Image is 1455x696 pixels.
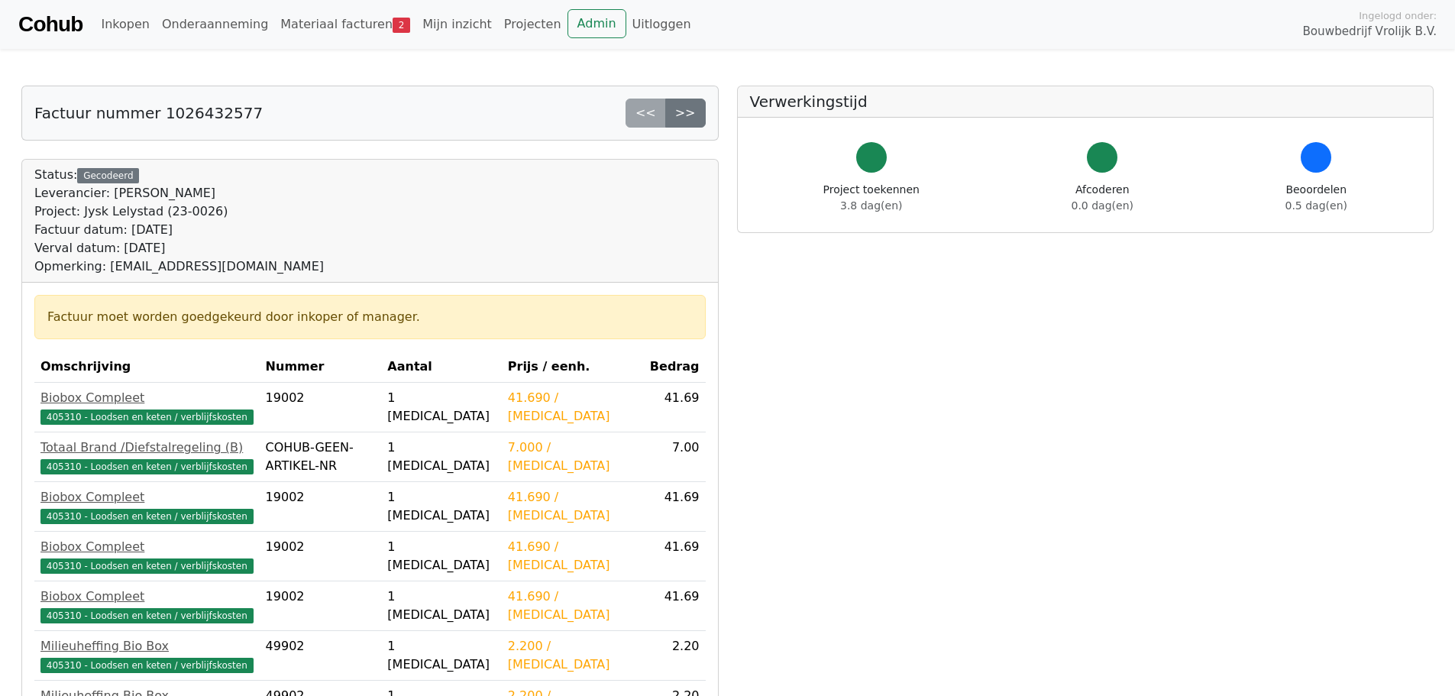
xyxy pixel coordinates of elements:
[387,488,495,525] div: 1 [MEDICAL_DATA]
[34,351,260,383] th: Omschrijving
[644,351,706,383] th: Bedrag
[274,9,416,40] a: Materiaal facturen2
[387,389,495,426] div: 1 [MEDICAL_DATA]
[40,637,254,674] a: Milieuheffing Bio Box405310 - Loodsen en keten / verblijfskosten
[40,410,254,425] span: 405310 - Loodsen en keten / verblijfskosten
[40,389,254,407] div: Biobox Compleet
[260,532,382,581] td: 19002
[34,104,263,122] h5: Factuur nummer 1026432577
[644,432,706,482] td: 7.00
[644,482,706,532] td: 41.69
[40,439,254,475] a: Totaal Brand /Diefstalregeling (B)405310 - Loodsen en keten / verblijfskosten
[95,9,155,40] a: Inkopen
[387,588,495,624] div: 1 [MEDICAL_DATA]
[34,239,324,257] div: Verval datum: [DATE]
[393,18,410,33] span: 2
[502,351,644,383] th: Prijs / eenh.
[665,99,706,128] a: >>
[644,383,706,432] td: 41.69
[508,588,638,624] div: 41.690 / [MEDICAL_DATA]
[840,199,902,212] span: 3.8 dag(en)
[416,9,498,40] a: Mijn inzicht
[260,631,382,681] td: 49902
[40,459,254,474] span: 405310 - Loodsen en keten / verblijfskosten
[260,383,382,432] td: 19002
[644,532,706,581] td: 41.69
[40,558,254,574] span: 405310 - Loodsen en keten / verblijfskosten
[381,351,501,383] th: Aantal
[40,637,254,656] div: Milieuheffing Bio Box
[40,488,254,507] div: Biobox Compleet
[47,308,693,326] div: Factuur moet worden goedgekeurd door inkoper of manager.
[40,588,254,606] div: Biobox Compleet
[644,581,706,631] td: 41.69
[40,588,254,624] a: Biobox Compleet405310 - Loodsen en keten / verblijfskosten
[823,182,920,214] div: Project toekennen
[40,608,254,623] span: 405310 - Loodsen en keten / verblijfskosten
[34,221,324,239] div: Factuur datum: [DATE]
[1285,199,1347,212] span: 0.5 dag(en)
[260,351,382,383] th: Nummer
[1359,8,1437,23] span: Ingelogd onder:
[77,168,139,183] div: Gecodeerd
[387,637,495,674] div: 1 [MEDICAL_DATA]
[40,389,254,426] a: Biobox Compleet405310 - Loodsen en keten / verblijfskosten
[1072,182,1133,214] div: Afcoderen
[40,658,254,673] span: 405310 - Loodsen en keten / verblijfskosten
[1302,23,1437,40] span: Bouwbedrijf Vrolijk B.V.
[260,432,382,482] td: COHUB-GEEN-ARTIKEL-NR
[34,166,324,276] div: Status:
[644,631,706,681] td: 2.20
[40,488,254,525] a: Biobox Compleet405310 - Loodsen en keten / verblijfskosten
[40,509,254,524] span: 405310 - Loodsen en keten / verblijfskosten
[156,9,274,40] a: Onderaanneming
[387,538,495,575] div: 1 [MEDICAL_DATA]
[40,439,254,457] div: Totaal Brand /Diefstalregeling (B)
[34,257,324,276] div: Opmerking: [EMAIL_ADDRESS][DOMAIN_NAME]
[387,439,495,475] div: 1 [MEDICAL_DATA]
[34,202,324,221] div: Project: Jysk Lelystad (23-0026)
[40,538,254,556] div: Biobox Compleet
[260,482,382,532] td: 19002
[508,538,638,575] div: 41.690 / [MEDICAL_DATA]
[40,538,254,575] a: Biobox Compleet405310 - Loodsen en keten / verblijfskosten
[508,488,638,525] div: 41.690 / [MEDICAL_DATA]
[260,581,382,631] td: 19002
[567,9,626,38] a: Admin
[1285,182,1347,214] div: Beoordelen
[1072,199,1133,212] span: 0.0 dag(en)
[508,389,638,426] div: 41.690 / [MEDICAL_DATA]
[18,6,82,43] a: Cohub
[508,439,638,475] div: 7.000 / [MEDICAL_DATA]
[498,9,567,40] a: Projecten
[750,92,1421,111] h5: Verwerkingstijd
[508,637,638,674] div: 2.200 / [MEDICAL_DATA]
[34,184,324,202] div: Leverancier: [PERSON_NAME]
[626,9,697,40] a: Uitloggen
